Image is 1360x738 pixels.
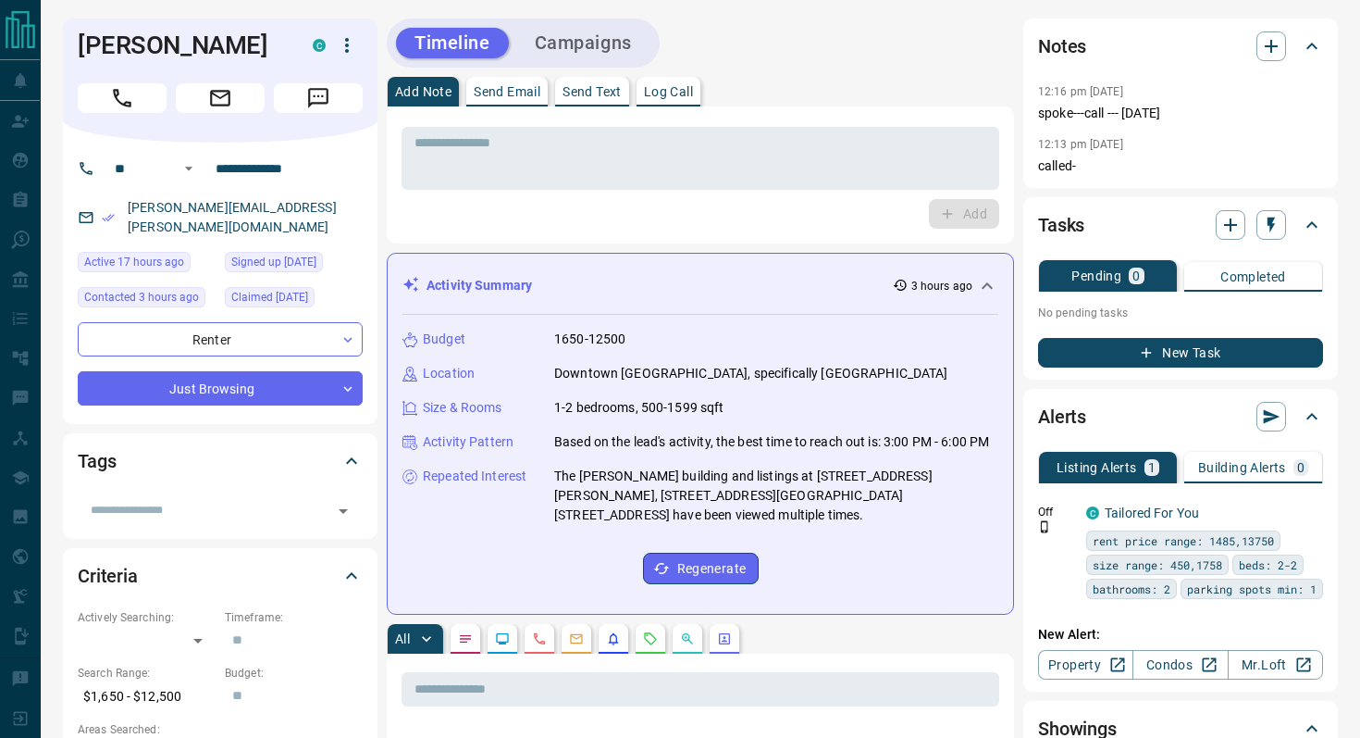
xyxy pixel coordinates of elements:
span: Email [176,83,265,113]
p: Activity Pattern [423,432,513,452]
p: Budget: [225,665,363,682]
svg: Push Notification Only [1038,520,1051,533]
p: Based on the lead's activity, the best time to reach out is: 3:00 PM - 6:00 PM [554,432,989,452]
p: spoke---call --- [DATE] [1038,104,1323,123]
div: Mon Aug 18 2025 [78,287,216,313]
div: Sat Aug 16 2025 [225,252,363,278]
h2: Alerts [1038,402,1086,432]
span: Contacted 3 hours ago [84,288,199,306]
p: Add Note [395,85,451,98]
h2: Criteria [78,561,138,591]
svg: Listing Alerts [606,632,621,646]
p: Send Email [474,85,540,98]
p: Areas Searched: [78,721,363,738]
p: Actively Searching: [78,609,216,626]
h2: Notes [1038,31,1086,61]
p: Size & Rooms [423,398,502,418]
svg: Email Verified [102,211,115,224]
p: New Alert: [1038,625,1323,644]
span: Signed up [DATE] [231,253,316,271]
svg: Opportunities [680,632,695,646]
p: Listing Alerts [1057,461,1137,474]
p: Log Call [644,85,693,98]
a: Property [1038,650,1133,680]
div: Criteria [78,554,363,598]
span: parking spots min: 1 [1187,580,1317,598]
svg: Requests [643,632,658,646]
button: New Task [1038,338,1323,368]
span: Call [78,83,167,113]
p: Completed [1220,270,1286,283]
p: Location [423,364,475,383]
button: Timeline [396,28,509,58]
div: Sun Aug 17 2025 [78,252,216,278]
h2: Tasks [1038,210,1084,240]
div: Notes [1038,24,1323,69]
span: Message [274,83,363,113]
div: condos.ca [313,39,326,52]
span: beds: 2-2 [1239,556,1297,574]
p: The [PERSON_NAME] building and listings at [STREET_ADDRESS][PERSON_NAME], [STREET_ADDRESS][GEOGRA... [554,467,998,525]
div: Renter [78,322,363,356]
p: Send Text [563,85,622,98]
p: Timeframe: [225,609,363,626]
p: Downtown [GEOGRAPHIC_DATA], specifically [GEOGRAPHIC_DATA] [554,364,948,383]
p: 0 [1132,269,1140,282]
p: 3 hours ago [911,278,972,294]
span: size range: 450,1758 [1093,556,1222,574]
p: Repeated Interest [423,467,526,486]
p: 1-2 bedrooms, 500-1599 sqft [554,398,724,418]
p: 1 [1148,461,1156,474]
h1: [PERSON_NAME] [78,31,285,60]
svg: Emails [569,632,584,646]
p: All [395,632,410,645]
span: rent price range: 1485,13750 [1093,532,1274,550]
p: Activity Summary [427,276,532,295]
a: [PERSON_NAME][EMAIL_ADDRESS][PERSON_NAME][DOMAIN_NAME] [128,200,337,234]
span: Active 17 hours ago [84,253,184,271]
svg: Agent Actions [717,632,732,646]
p: Budget [423,330,465,349]
a: Mr.Loft [1228,650,1323,680]
div: condos.ca [1086,507,1099,519]
h2: Tags [78,446,116,476]
svg: Notes [458,632,473,646]
p: $1,650 - $12,500 [78,682,216,712]
div: Just Browsing [78,371,363,406]
span: Claimed [DATE] [231,288,308,306]
div: Tasks [1038,203,1323,247]
p: Building Alerts [1198,461,1286,474]
p: 12:16 pm [DATE] [1038,85,1123,98]
a: Tailored For You [1105,506,1199,520]
svg: Calls [532,632,547,646]
div: Alerts [1038,394,1323,439]
p: 0 [1297,461,1304,474]
p: No pending tasks [1038,299,1323,327]
p: called- [1038,156,1323,176]
button: Open [178,157,200,180]
div: Sat Aug 16 2025 [225,287,363,313]
span: bathrooms: 2 [1093,580,1170,598]
p: 1650-12500 [554,330,625,349]
a: Condos [1132,650,1228,680]
p: Off [1038,504,1075,520]
p: 12:13 pm [DATE] [1038,138,1123,151]
button: Open [330,498,356,524]
button: Regenerate [643,553,759,584]
p: Pending [1071,269,1121,282]
div: Tags [78,439,363,483]
svg: Lead Browsing Activity [495,632,510,646]
p: Search Range: [78,665,216,682]
button: Campaigns [516,28,650,58]
div: Activity Summary3 hours ago [402,269,998,303]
